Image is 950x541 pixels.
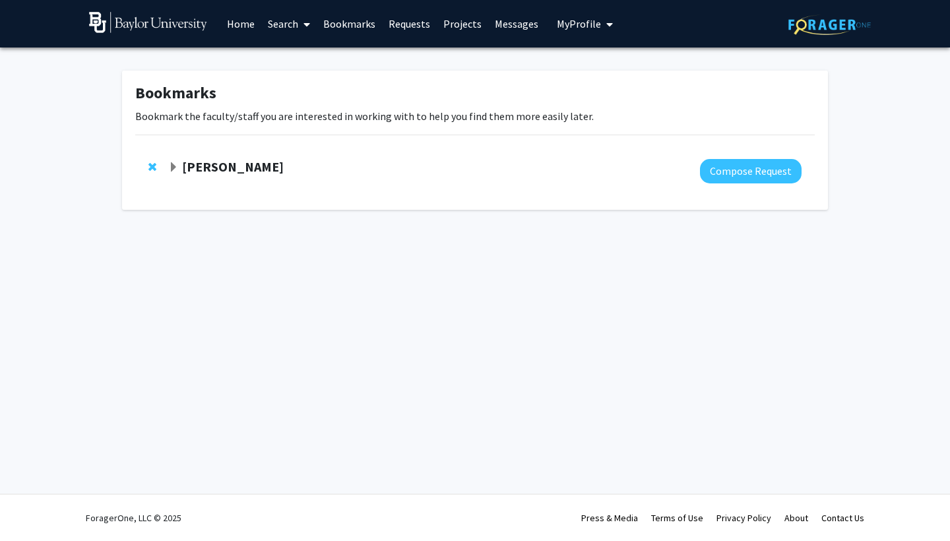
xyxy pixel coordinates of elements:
[220,1,261,47] a: Home
[148,162,156,172] span: Remove Daniel Romo from bookmarks
[716,512,771,524] a: Privacy Policy
[581,512,638,524] a: Press & Media
[821,512,864,524] a: Contact Us
[10,482,56,531] iframe: Chat
[135,108,815,124] p: Bookmark the faculty/staff you are interested in working with to help you find them more easily l...
[437,1,488,47] a: Projects
[317,1,382,47] a: Bookmarks
[261,1,317,47] a: Search
[382,1,437,47] a: Requests
[168,162,179,173] span: Expand Daniel Romo Bookmark
[182,158,284,175] strong: [PERSON_NAME]
[89,12,207,33] img: Baylor University Logo
[135,84,815,103] h1: Bookmarks
[488,1,545,47] a: Messages
[557,17,601,30] span: My Profile
[784,512,808,524] a: About
[700,159,802,183] button: Compose Request to Daniel Romo
[86,495,181,541] div: ForagerOne, LLC © 2025
[788,15,871,35] img: ForagerOne Logo
[651,512,703,524] a: Terms of Use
